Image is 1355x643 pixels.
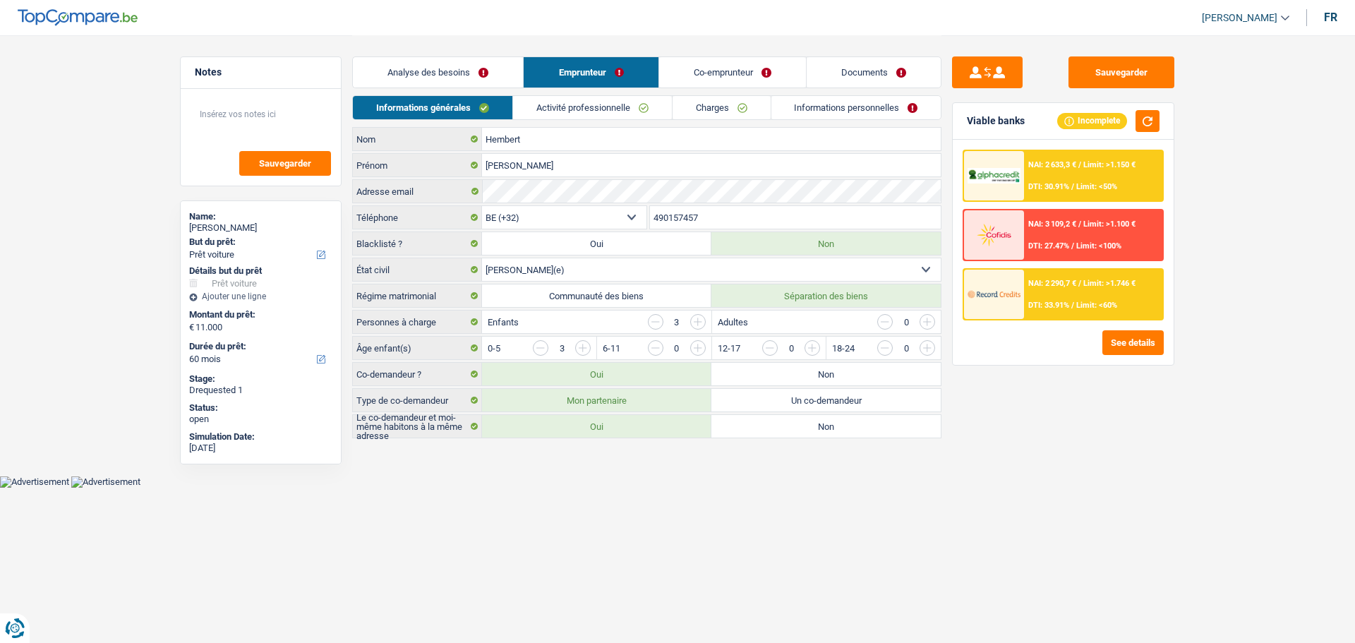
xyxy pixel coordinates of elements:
[353,337,482,359] label: Âge enfant(s)
[353,232,482,255] label: Blacklisté ?
[1028,241,1069,251] span: DTI: 27.47%
[1028,182,1069,191] span: DTI: 30.91%
[482,232,711,255] label: Oui
[513,96,672,119] a: Activité professionnelle
[189,211,332,222] div: Name:
[1083,279,1136,288] span: Limit: >1.746 €
[1076,241,1121,251] span: Limit: <100%
[711,284,941,307] label: Séparation des biens
[673,96,771,119] a: Charges
[189,265,332,277] div: Détails but du prêt
[482,389,711,411] label: Mon partenaire
[1057,113,1127,128] div: Incomplete
[189,341,330,352] label: Durée du prêt:
[1071,301,1074,310] span: /
[71,476,140,488] img: Advertisement
[189,292,332,301] div: Ajouter une ligne
[189,443,332,454] div: [DATE]
[1102,330,1164,355] button: See details
[1076,301,1117,310] span: Limit: <60%
[1028,160,1076,169] span: NAI: 2 633,3 €
[18,9,138,26] img: TopCompare Logo
[968,222,1020,248] img: Cofidis
[711,363,941,385] label: Non
[650,206,941,229] input: 401020304
[353,415,482,438] label: Le co-demandeur et moi-même habitons à la même adresse
[1078,220,1081,229] span: /
[968,168,1020,184] img: AlphaCredit
[1083,160,1136,169] span: Limit: >1.150 €
[239,151,331,176] button: Sauvegarder
[189,222,332,234] div: [PERSON_NAME]
[711,232,941,255] label: Non
[353,258,482,281] label: État civil
[1083,220,1136,229] span: Limit: >1.100 €
[189,236,330,248] label: But du prêt:
[1028,279,1076,288] span: NAI: 2 290,7 €
[353,96,512,119] a: Informations générales
[1078,279,1081,288] span: /
[1078,160,1081,169] span: /
[189,402,332,414] div: Status:
[1068,56,1174,88] button: Sauvegarder
[718,318,748,327] label: Adultes
[1071,241,1074,251] span: /
[524,57,658,88] a: Emprunteur
[353,128,482,150] label: Nom
[1028,220,1076,229] span: NAI: 3 109,2 €
[659,57,806,88] a: Co-emprunteur
[195,66,327,78] h5: Notes
[353,311,482,333] label: Personnes à charge
[353,180,482,203] label: Adresse email
[488,318,519,327] label: Enfants
[353,57,523,88] a: Analyse des besoins
[353,154,482,176] label: Prénom
[771,96,941,119] a: Informations personnelles
[1076,182,1117,191] span: Limit: <50%
[711,389,941,411] label: Un co-demandeur
[967,115,1025,127] div: Viable banks
[711,415,941,438] label: Non
[353,389,482,411] label: Type de co-demandeur
[189,373,332,385] div: Stage:
[1071,182,1074,191] span: /
[482,415,711,438] label: Oui
[1191,6,1289,30] a: [PERSON_NAME]
[1324,11,1337,24] div: fr
[807,57,941,88] a: Documents
[189,309,330,320] label: Montant du prêt:
[482,363,711,385] label: Oui
[900,318,913,327] div: 0
[189,414,332,425] div: open
[1028,301,1069,310] span: DTI: 33.91%
[353,284,482,307] label: Régime matrimonial
[259,159,311,168] span: Sauvegarder
[189,431,332,443] div: Simulation Date:
[488,344,500,353] label: 0-5
[482,284,711,307] label: Communauté des biens
[1202,12,1277,24] span: [PERSON_NAME]
[353,206,482,229] label: Téléphone
[670,318,683,327] div: 3
[968,281,1020,307] img: Record Credits
[189,322,194,333] span: €
[189,385,332,396] div: Drequested 1
[555,344,568,353] div: 3
[353,363,482,385] label: Co-demandeur ?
